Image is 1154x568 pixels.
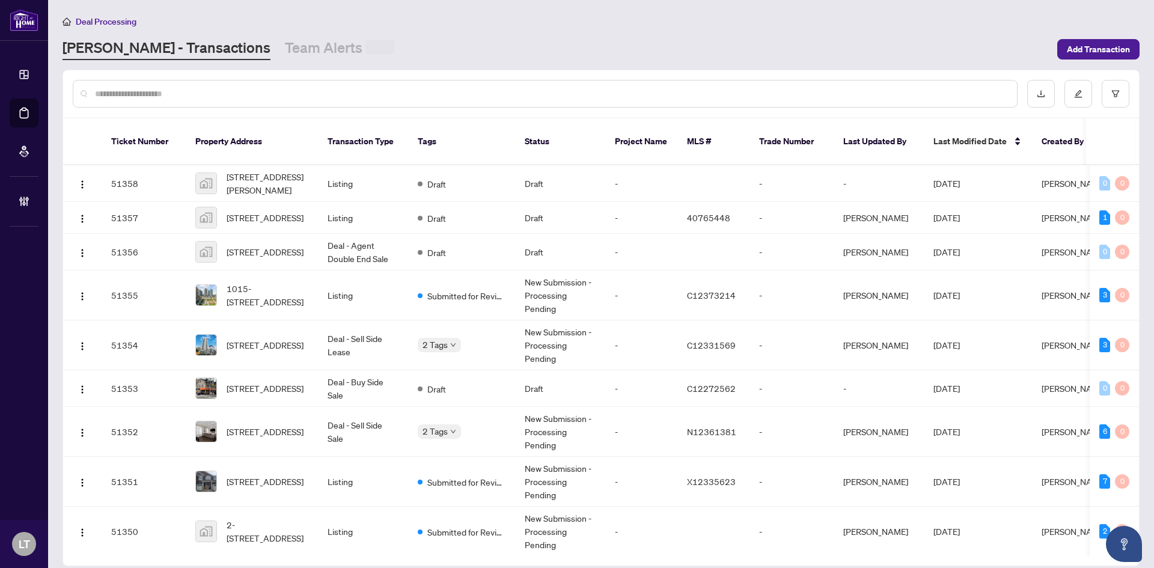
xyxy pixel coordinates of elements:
td: Listing [318,202,408,234]
img: Logo [78,478,87,487]
span: N12361381 [687,426,736,437]
span: [DATE] [933,290,960,301]
td: 51350 [102,507,186,557]
td: Draft [515,234,605,270]
img: thumbnail-img [196,471,216,492]
td: - [605,507,677,557]
span: down [450,342,456,348]
span: 1015-[STREET_ADDRESS] [227,282,308,308]
span: [PERSON_NAME] [1042,340,1107,350]
span: 40765448 [687,212,730,223]
th: Property Address [186,118,318,165]
span: 2-[STREET_ADDRESS] [227,518,308,545]
div: 0 [1115,245,1129,259]
td: Deal - Sell Side Sale [318,407,408,457]
span: [STREET_ADDRESS] [227,475,304,488]
div: 1 [1099,210,1110,225]
button: edit [1064,80,1092,108]
td: - [749,320,834,370]
td: 51357 [102,202,186,234]
span: [PERSON_NAME] [1042,178,1107,189]
button: Logo [73,174,92,193]
td: [PERSON_NAME] [834,507,924,557]
td: [PERSON_NAME] [834,457,924,507]
td: - [605,270,677,320]
div: 0 [1115,424,1129,439]
span: 2 Tags [423,424,448,438]
div: 0 [1115,176,1129,191]
div: 7 [1099,474,1110,489]
button: Logo [73,286,92,305]
span: [PERSON_NAME] [1042,246,1107,257]
span: [STREET_ADDRESS] [227,245,304,258]
span: [DATE] [933,476,960,487]
span: download [1037,90,1045,98]
span: edit [1074,90,1082,98]
span: C12331569 [687,340,736,350]
img: thumbnail-img [196,421,216,442]
button: Logo [73,379,92,398]
td: Draft [515,165,605,202]
td: [PERSON_NAME] [834,407,924,457]
div: 0 [1115,288,1129,302]
td: Listing [318,270,408,320]
td: - [749,370,834,407]
span: C12373214 [687,290,736,301]
span: home [63,17,71,26]
img: logo [10,9,38,31]
th: Created By [1032,118,1104,165]
td: - [834,165,924,202]
span: Draft [427,382,446,395]
th: Tags [408,118,515,165]
img: Logo [78,385,87,394]
span: Draft [427,212,446,225]
img: Logo [78,428,87,438]
span: Submitted for Review [427,475,505,489]
th: Status [515,118,605,165]
td: New Submission - Processing Pending [515,457,605,507]
div: 3 [1099,288,1110,302]
span: [DATE] [933,246,960,257]
th: Project Name [605,118,677,165]
a: [PERSON_NAME] - Transactions [63,38,270,60]
span: [PERSON_NAME] [1042,290,1107,301]
span: [STREET_ADDRESS][PERSON_NAME] [227,170,308,197]
button: Logo [73,335,92,355]
td: - [605,320,677,370]
th: MLS # [677,118,749,165]
div: 0 [1099,381,1110,395]
th: Last Updated By [834,118,924,165]
span: 2 Tags [423,338,448,352]
span: [PERSON_NAME] [1042,383,1107,394]
button: Open asap [1106,526,1142,562]
img: thumbnail-img [196,285,216,305]
span: [PERSON_NAME] [1042,212,1107,223]
img: thumbnail-img [196,378,216,399]
img: Logo [78,528,87,537]
td: - [834,370,924,407]
th: Trade Number [749,118,834,165]
span: [STREET_ADDRESS] [227,382,304,395]
span: [STREET_ADDRESS] [227,211,304,224]
td: Listing [318,457,408,507]
td: - [749,202,834,234]
span: X12335623 [687,476,736,487]
td: New Submission - Processing Pending [515,320,605,370]
div: 0 [1099,176,1110,191]
button: Logo [73,522,92,541]
span: Add Transaction [1067,40,1130,59]
span: [PERSON_NAME] [1042,426,1107,437]
td: - [749,507,834,557]
span: Submitted for Review [427,525,505,539]
td: Deal - Buy Side Sale [318,370,408,407]
td: - [605,457,677,507]
td: Deal - Agent Double End Sale [318,234,408,270]
span: [STREET_ADDRESS] [227,338,304,352]
button: download [1027,80,1055,108]
th: Ticket Number [102,118,186,165]
span: [DATE] [933,178,960,189]
td: 51354 [102,320,186,370]
div: 0 [1115,524,1129,539]
button: Logo [73,242,92,261]
td: 51353 [102,370,186,407]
